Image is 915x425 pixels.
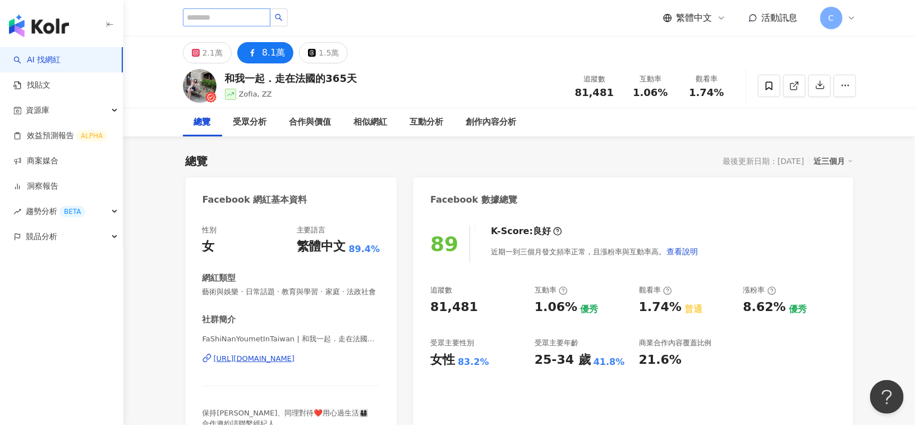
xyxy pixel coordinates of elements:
[829,12,834,24] span: C
[594,356,625,368] div: 41.8%
[533,225,551,237] div: 良好
[814,154,853,168] div: 近三個月
[354,116,388,129] div: 相似網紅
[789,303,807,316] div: 優秀
[575,86,614,98] span: 81,481
[349,243,380,255] span: 89.4%
[686,74,728,85] div: 觀看率
[677,12,712,24] span: 繁體中文
[723,157,804,166] div: 最後更新日期：[DATE]
[262,45,285,61] div: 8.1萬
[225,71,357,85] div: 和我一起．走在法國的365天
[203,354,380,364] a: [URL][DOMAIN_NAME]
[666,240,698,263] button: 查看說明
[491,240,698,263] div: 近期一到三個月發文頻率正常，且漲粉率與互動率高。
[183,69,217,103] img: KOL Avatar
[491,225,562,237] div: K-Score :
[535,351,591,369] div: 25-34 歲
[233,116,267,129] div: 受眾分析
[319,45,339,61] div: 1.5萬
[26,199,85,224] span: 趨勢分析
[629,74,672,85] div: 互動率
[633,87,668,98] span: 1.06%
[639,299,682,316] div: 1.74%
[684,303,702,316] div: 普通
[186,153,208,169] div: 總覽
[13,208,21,216] span: rise
[289,116,332,129] div: 合作與價值
[203,287,380,297] span: 藝術與娛樂 · 日常話題 · 教育與學習 · 家庭 · 法政社會
[194,116,211,129] div: 總覽
[639,285,672,295] div: 觀看率
[237,42,293,63] button: 8.1萬
[183,42,232,63] button: 2.1萬
[573,74,616,85] div: 追蹤數
[535,285,568,295] div: 互動率
[13,181,58,192] a: 洞察報告
[535,338,578,348] div: 受眾主要年齡
[203,314,236,326] div: 社群簡介
[535,299,577,316] div: 1.06%
[430,338,474,348] div: 受眾主要性別
[203,194,307,206] div: Facebook 網紅基本資料
[203,272,236,284] div: 網紅類型
[580,303,598,316] div: 優秀
[870,380,904,414] iframe: Help Scout Beacon - Open
[430,194,517,206] div: Facebook 數據總覽
[299,42,348,63] button: 1.5萬
[458,356,489,368] div: 83.2%
[639,351,682,369] div: 21.6%
[275,13,283,21] span: search
[13,80,50,91] a: 找貼文
[743,299,786,316] div: 8.62%
[203,238,215,255] div: 女
[430,351,455,369] div: 女性
[689,87,724,98] span: 1.74%
[9,15,69,37] img: logo
[59,206,85,217] div: BETA
[239,90,272,98] span: Zofia, ZZ
[203,225,217,235] div: 性別
[430,285,452,295] div: 追蹤數
[762,12,798,23] span: 活動訊息
[466,116,517,129] div: 創作內容分析
[297,225,326,235] div: 主要語言
[214,354,295,364] div: [URL][DOMAIN_NAME]
[26,224,57,249] span: 競品分析
[203,334,380,344] span: FaShiNanYoumetInTaiwan | 和我一起．走在法國的365天 | [GEOGRAPHIC_DATA]
[430,299,478,316] div: 81,481
[666,247,698,256] span: 查看說明
[743,285,776,295] div: 漲粉率
[13,130,107,141] a: 效益預測報告ALPHA
[13,156,58,167] a: 商案媒合
[297,238,346,255] div: 繁體中文
[26,98,49,123] span: 資源庫
[203,45,223,61] div: 2.1萬
[13,54,61,66] a: searchAI 找網紅
[430,232,458,255] div: 89
[639,338,712,348] div: 商業合作內容覆蓋比例
[410,116,444,129] div: 互動分析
